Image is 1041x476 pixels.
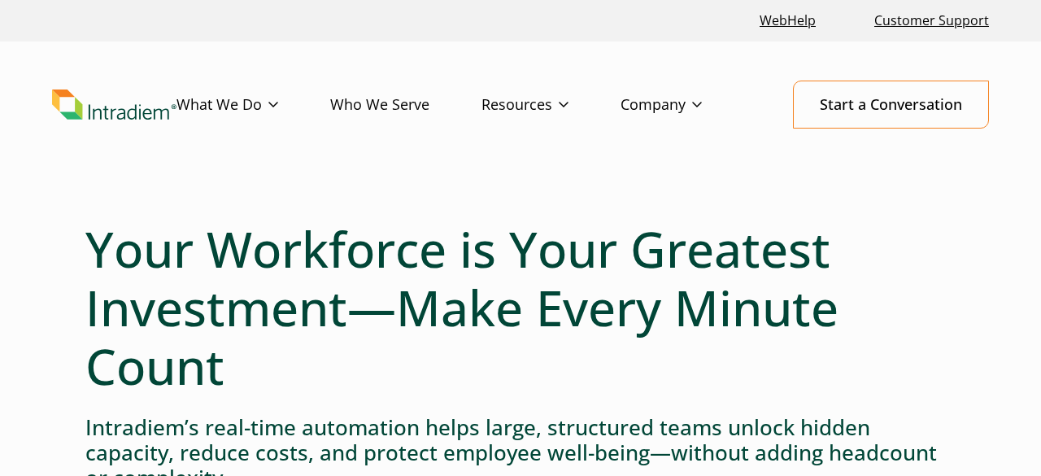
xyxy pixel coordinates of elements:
[85,220,956,395] h1: Your Workforce is Your Greatest Investment—Make Every Minute Count
[330,81,481,129] a: Who We Serve
[868,3,995,38] a: Customer Support
[621,81,754,129] a: Company
[52,90,176,120] a: Link to homepage of Intradiem
[753,3,822,38] a: Link opens in a new window
[793,81,989,129] a: Start a Conversation
[52,90,176,120] img: Intradiem
[176,81,330,129] a: What We Do
[481,81,621,129] a: Resources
